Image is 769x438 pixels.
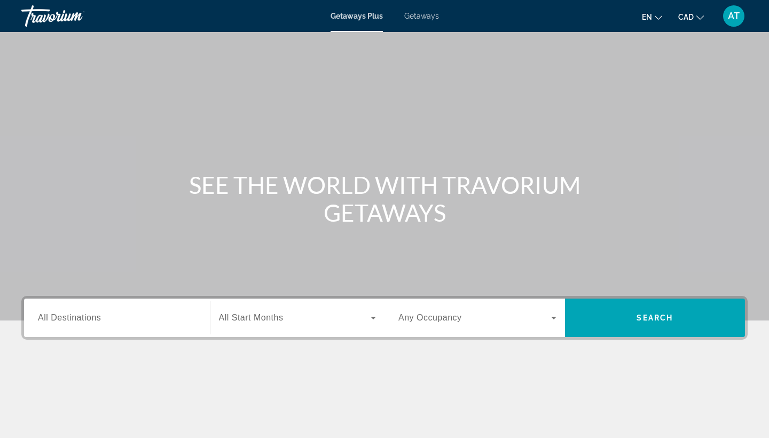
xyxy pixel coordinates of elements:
[331,12,383,20] a: Getaways Plus
[678,13,694,21] span: CAD
[38,312,196,325] input: Select destination
[565,299,746,337] button: Search
[642,9,662,25] button: Change language
[398,313,462,322] span: Any Occupancy
[404,12,439,20] a: Getaways
[24,299,745,337] div: Search widget
[720,5,748,27] button: User Menu
[184,171,585,226] h1: SEE THE WORLD WITH TRAVORIUM GETAWAYS
[642,13,652,21] span: en
[678,9,704,25] button: Change currency
[219,313,284,322] span: All Start Months
[38,313,101,322] span: All Destinations
[21,2,128,30] a: Travorium
[728,11,740,21] span: AT
[637,314,673,322] span: Search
